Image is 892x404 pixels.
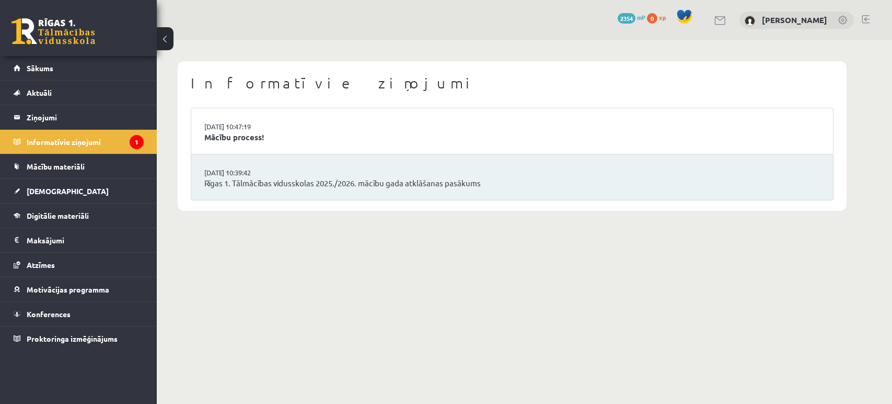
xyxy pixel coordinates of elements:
[27,130,144,154] legend: Informatīvie ziņojumi
[27,228,144,252] legend: Maksājumi
[27,186,109,196] span: [DEMOGRAPHIC_DATA]
[637,13,645,21] span: mP
[204,177,820,189] a: Rīgas 1. Tālmācības vidusskolas 2025./2026. mācību gada atklāšanas pasākums
[14,105,144,129] a: Ziņojumi
[14,327,144,351] a: Proktoringa izmēģinājums
[204,131,820,143] a: Mācību process!
[659,13,666,21] span: xp
[27,285,109,294] span: Motivācijas programma
[27,105,144,129] legend: Ziņojumi
[204,167,283,178] a: [DATE] 10:39:42
[27,211,89,220] span: Digitālie materiāli
[14,179,144,203] a: [DEMOGRAPHIC_DATA]
[204,121,283,132] a: [DATE] 10:47:19
[14,253,144,277] a: Atzīmes
[14,228,144,252] a: Maksājumi
[647,13,671,21] a: 0 xp
[27,260,55,270] span: Atzīmes
[14,277,144,301] a: Motivācijas programma
[27,309,71,319] span: Konferences
[745,16,755,26] img: Jekaterina Zeļeņina
[647,13,657,24] span: 0
[762,15,827,25] a: [PERSON_NAME]
[191,74,833,92] h1: Informatīvie ziņojumi
[27,334,118,343] span: Proktoringa izmēģinājums
[27,162,85,171] span: Mācību materiāli
[130,135,144,149] i: 1
[14,204,144,228] a: Digitālie materiāli
[27,88,52,97] span: Aktuāli
[27,63,53,73] span: Sākums
[14,56,144,80] a: Sākums
[11,18,95,44] a: Rīgas 1. Tālmācības vidusskola
[14,81,144,105] a: Aktuāli
[14,302,144,326] a: Konferences
[618,13,635,24] span: 2354
[618,13,645,21] a: 2354 mP
[14,154,144,178] a: Mācību materiāli
[14,130,144,154] a: Informatīvie ziņojumi1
